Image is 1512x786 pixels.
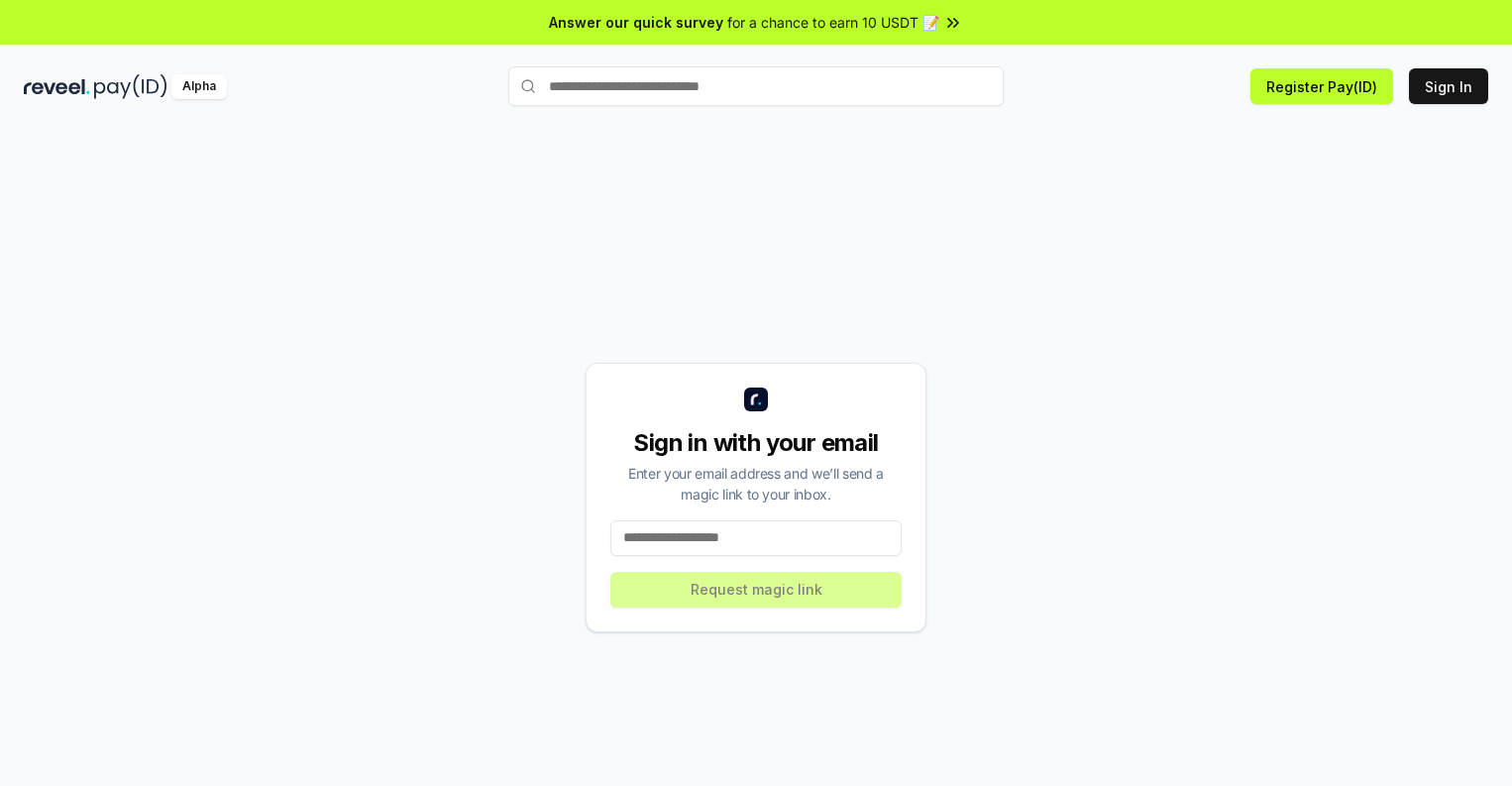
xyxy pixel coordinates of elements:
button: Register Pay(ID) [1250,68,1393,104]
div: Sign in with your email [610,427,902,459]
div: Enter your email address and we’ll send a magic link to your inbox. [610,463,902,505]
span: Answer our quick survey [549,12,723,33]
button: Sign In [1409,68,1488,104]
div: Alpha [171,74,227,99]
span: for a chance to earn 10 USDT 📝 [727,12,939,33]
img: reveel_dark [24,74,90,99]
img: logo_small [744,388,768,411]
img: pay_id [94,74,167,99]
